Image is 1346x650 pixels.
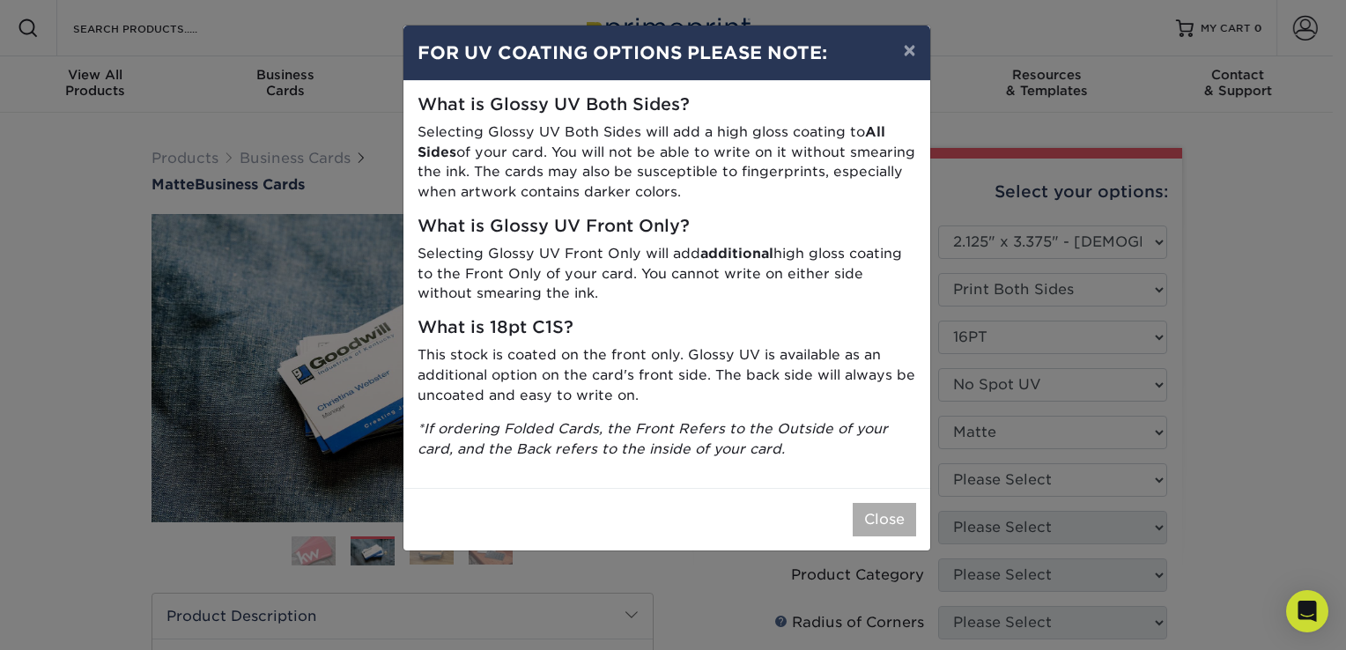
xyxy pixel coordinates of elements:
[418,345,916,405] p: This stock is coated on the front only. Glossy UV is available as an additional option on the car...
[418,244,916,304] p: Selecting Glossy UV Front Only will add high gloss coating to the Front Only of your card. You ca...
[889,26,929,75] button: ×
[700,245,773,262] strong: additional
[418,217,916,237] h5: What is Glossy UV Front Only?
[418,420,888,457] i: *If ordering Folded Cards, the Front Refers to the Outside of your card, and the Back refers to t...
[418,95,916,115] h5: What is Glossy UV Both Sides?
[418,123,885,160] strong: All Sides
[418,40,916,66] h4: FOR UV COATING OPTIONS PLEASE NOTE:
[418,318,916,338] h5: What is 18pt C1S?
[853,503,916,536] button: Close
[1286,590,1328,632] div: Open Intercom Messenger
[418,122,916,203] p: Selecting Glossy UV Both Sides will add a high gloss coating to of your card. You will not be abl...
